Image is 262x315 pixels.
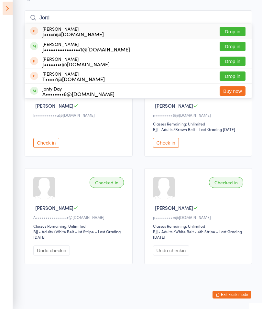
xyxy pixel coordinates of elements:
[153,234,242,245] span: / White Belt - 4th Stripe – Last Grading [DATE]
[153,220,246,226] div: p•••••••••e@[DOMAIN_NAME]
[153,118,246,124] div: n•••••••••5@[DOMAIN_NAME]
[42,97,115,102] div: A••••••••6@[DOMAIN_NAME]
[42,47,130,58] div: [PERSON_NAME]
[153,229,246,234] div: Classes Remaining: Unlimited
[35,108,73,115] span: [PERSON_NAME]
[220,92,246,102] button: Buy now
[33,229,126,234] div: Classes Remaining: Unlimited
[42,52,130,58] div: J••••••••••••••••1@[DOMAIN_NAME]
[90,183,124,194] div: Checked in
[153,251,190,261] button: Undo checkin
[42,67,110,72] div: J•••••••r@[DOMAIN_NAME]
[25,1,252,7] span: BJJ - Adults
[35,210,73,217] span: [PERSON_NAME]
[153,234,172,240] div: BJJ - Adults
[173,132,235,138] span: / Brown Belt – Last Grading [DATE]
[33,234,121,245] span: / White Belt - 1st Stripe – Last Grading [DATE]
[153,144,179,154] button: Check in
[25,16,252,31] input: Search
[220,62,246,72] button: Drop in
[220,48,246,57] button: Drop in
[33,251,70,261] button: Undo checkin
[209,183,243,194] div: Checked in
[155,210,193,217] span: [PERSON_NAME]
[153,127,246,132] div: Classes Remaining: Unlimited
[42,82,105,87] div: T••••7@[DOMAIN_NAME]
[42,32,104,42] div: [PERSON_NAME]
[33,234,53,240] div: BJJ - Adults
[42,77,105,87] div: [PERSON_NAME]
[213,297,251,304] button: Exit kiosk mode
[153,132,172,138] div: BJJ - Adults
[155,108,193,115] span: [PERSON_NAME]
[42,92,115,102] div: Jonty Day
[33,144,59,154] button: Check in
[220,33,246,42] button: Drop in
[220,77,246,87] button: Drop in
[33,118,126,124] div: k•••••••••••a@[DOMAIN_NAME]
[42,37,104,42] div: J••••n@[DOMAIN_NAME]
[42,62,110,72] div: [PERSON_NAME]
[33,220,126,226] div: A••••••••••••••••r@[DOMAIN_NAME]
